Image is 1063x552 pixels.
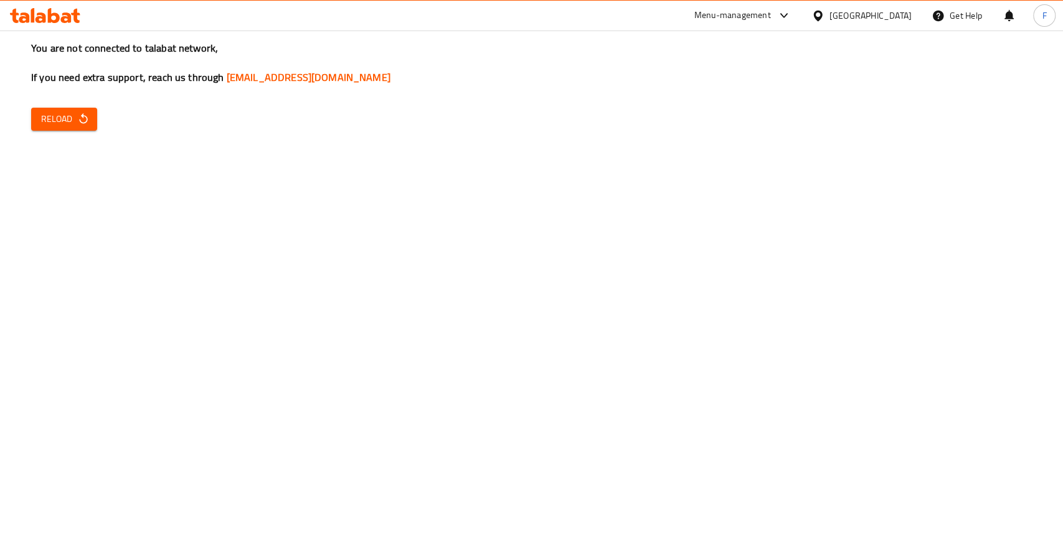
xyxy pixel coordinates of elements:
h3: You are not connected to talabat network, If you need extra support, reach us through [31,41,1032,85]
div: [GEOGRAPHIC_DATA] [829,9,912,22]
a: [EMAIL_ADDRESS][DOMAIN_NAME] [227,68,390,87]
button: Reload [31,108,97,131]
span: F [1042,9,1046,22]
div: Menu-management [694,8,771,23]
span: Reload [41,111,87,127]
